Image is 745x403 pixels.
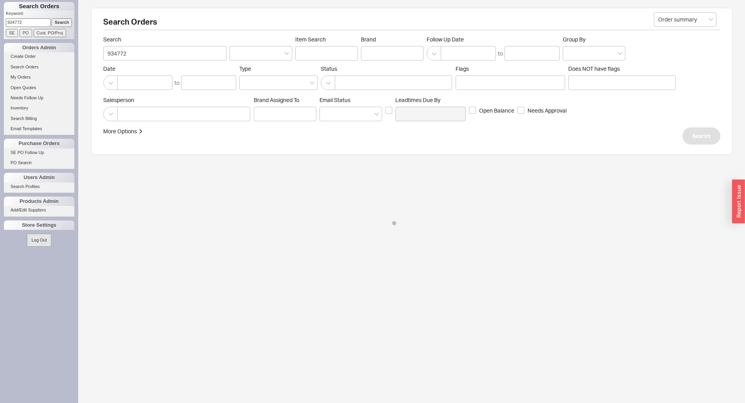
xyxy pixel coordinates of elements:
input: Type [244,78,249,87]
div: to [498,50,503,57]
a: Email Templates [4,125,74,133]
a: Open Quotes [4,84,74,92]
input: Open Balance [469,107,476,114]
span: Date [103,65,236,72]
a: Create Order [4,52,74,61]
span: Item Search [295,36,358,43]
span: Group By [563,36,585,43]
span: Salesperson [103,97,251,104]
a: Search Orders [4,63,74,71]
input: Search [52,18,72,27]
span: Type [239,65,251,72]
span: Em ​ ail Status [320,97,350,103]
div: to [174,79,180,87]
a: Needs Follow Up [4,94,74,102]
button: Log Out [27,234,51,247]
span: Needs Approval [528,107,567,115]
div: Orders Admin [4,43,74,52]
input: Cust. PO/Proj [34,29,66,37]
a: Add/Edit Suppliers [4,206,74,214]
input: Search [103,46,226,61]
div: More Options [103,127,137,135]
svg: open menu [374,113,379,116]
input: Item Search [295,46,358,61]
a: Search Profiles [4,183,74,191]
span: Search [692,131,711,141]
div: Store Settings [4,220,74,230]
div: Purchase Orders [4,139,74,148]
input: PO [20,29,32,37]
a: My Orders [4,73,74,81]
span: Does NOT have flags [568,65,620,72]
p: Keyword: [6,11,74,18]
div: Users Admin [4,173,74,182]
a: SE PO Follow Up [4,149,74,157]
input: SE [6,29,18,37]
a: Inventory [4,104,74,112]
span: Flags [456,65,469,72]
a: PO Search [4,159,74,167]
a: Search Billing [4,115,74,123]
div: Products Admin [4,197,74,206]
h1: Search Orders [4,2,74,11]
h2: Search Orders [103,18,720,30]
button: More Options [103,127,143,135]
span: Brand [361,36,376,43]
span: Follow Up Date [427,36,560,43]
svg: open menu [284,52,289,55]
input: Select... [654,12,716,27]
span: Open Balance [479,107,514,115]
input: Needs Approval [517,107,524,114]
button: Search [682,127,720,145]
span: Search [103,36,226,43]
span: Needs Follow Up [11,95,43,100]
svg: open menu [709,18,713,21]
span: Status [321,65,452,72]
svg: open menu [618,52,622,55]
span: Brand Assigned To [254,97,299,103]
span: Leadtimes Due By [395,97,466,104]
